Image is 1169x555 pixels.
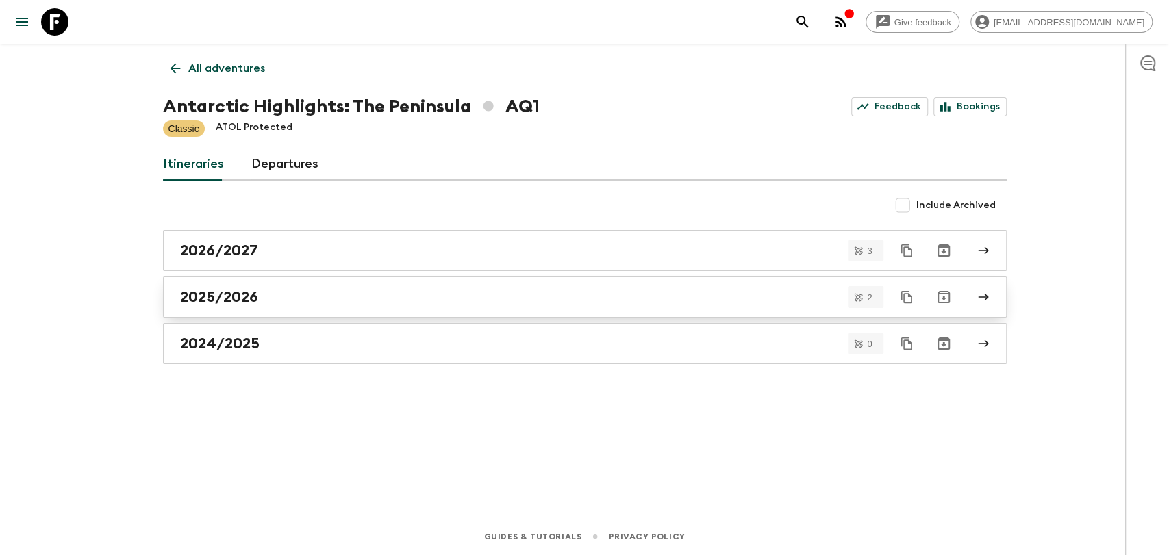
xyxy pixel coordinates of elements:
[180,242,258,259] h2: 2026/2027
[168,122,199,135] p: Classic
[859,246,880,255] span: 3
[859,339,880,348] span: 0
[887,17,959,27] span: Give feedback
[916,198,996,212] span: Include Archived
[163,276,1007,318] a: 2025/2026
[180,288,258,306] h2: 2025/2026
[8,8,36,36] button: menu
[933,97,1007,116] a: Bookings
[163,55,273,82] a: All adventures
[163,230,1007,271] a: 2026/2027
[866,11,959,33] a: Give feedback
[180,335,260,352] h2: 2024/2025
[894,331,919,356] button: Duplicate
[609,529,685,544] a: Privacy Policy
[163,148,224,181] a: Itineraries
[930,283,957,311] button: Archive
[483,529,581,544] a: Guides & Tutorials
[930,237,957,264] button: Archive
[986,17,1152,27] span: [EMAIL_ADDRESS][DOMAIN_NAME]
[859,293,880,302] span: 2
[851,97,928,116] a: Feedback
[188,60,265,77] p: All adventures
[789,8,816,36] button: search adventures
[163,323,1007,364] a: 2024/2025
[970,11,1153,33] div: [EMAIL_ADDRESS][DOMAIN_NAME]
[930,330,957,357] button: Archive
[251,148,318,181] a: Departures
[894,285,919,309] button: Duplicate
[894,238,919,263] button: Duplicate
[216,120,292,137] p: ATOL Protected
[163,93,540,120] h1: Antarctic Highlights: The Peninsula AQ1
